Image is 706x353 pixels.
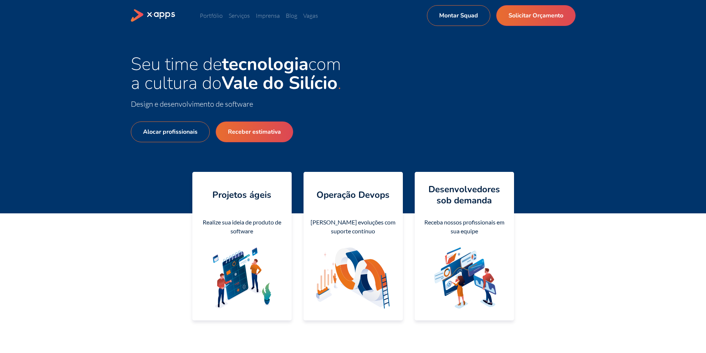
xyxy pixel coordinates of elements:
div: Realize sua ideia de produto de software [198,218,286,236]
div: [PERSON_NAME] evoluções com suporte contínuo [309,218,397,236]
strong: Vale do Silício [222,71,338,95]
h4: Projetos ágeis [212,189,271,200]
div: Receba nossos profissionais em sua equipe [421,218,508,236]
h4: Desenvolvedores sob demanda [421,184,508,206]
a: Vagas [303,12,318,19]
span: Design e desenvolvimento de software [131,99,253,109]
a: Serviços [229,12,250,19]
a: Portfólio [200,12,223,19]
h4: Operação Devops [316,189,390,200]
span: Seu time de com a cultura do [131,52,341,95]
a: Receber estimativa [216,121,293,142]
a: Imprensa [256,12,280,19]
a: Solicitar Orçamento [496,5,576,26]
strong: tecnologia [222,52,308,76]
a: Alocar profissionais [131,121,210,142]
a: Montar Squad [427,5,490,26]
a: Blog [286,12,297,19]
